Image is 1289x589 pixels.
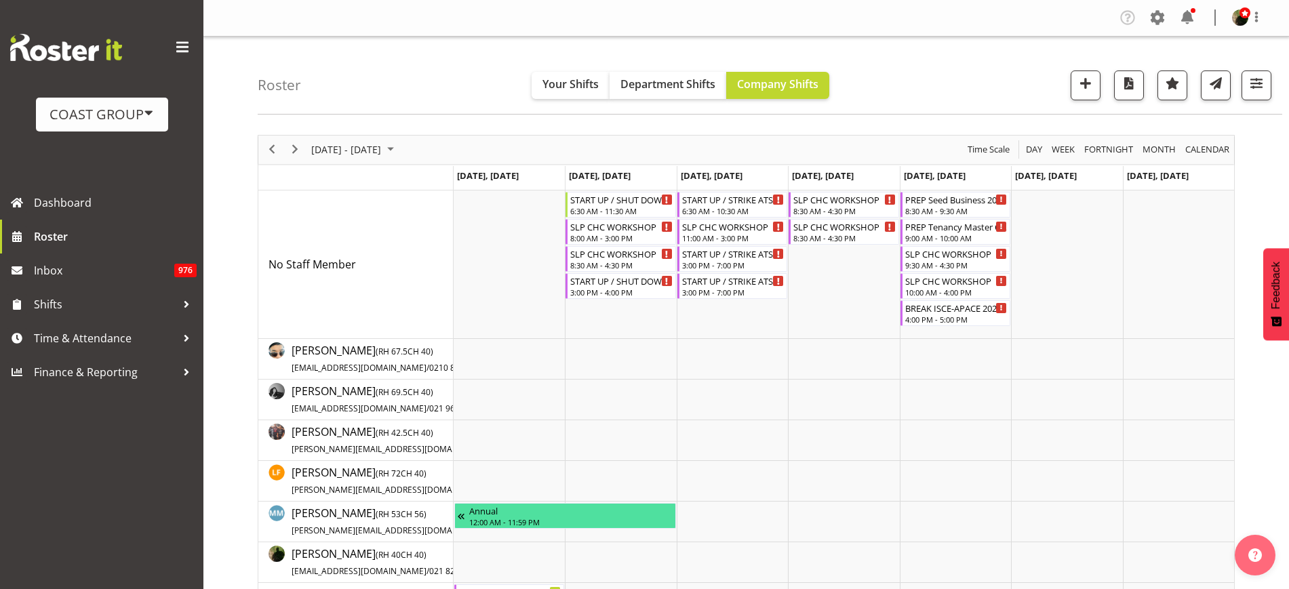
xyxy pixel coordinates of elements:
td: Micah Hetrick resource [258,542,454,583]
span: Shifts [34,294,176,314]
button: Timeline Day [1024,141,1045,158]
td: Jesse Hawira resource [258,420,454,461]
div: SLP CHC WORKSHOP [570,247,672,260]
span: RH 67.5 [378,346,408,357]
div: No Staff Member"s event - START UP / STRIKE ATSNZ Disability Expo 2025 @ Wigram Airforce Museum O... [677,273,787,299]
button: Timeline Month [1141,141,1178,158]
span: No Staff Member [269,257,356,272]
span: Feedback [1270,262,1282,309]
span: Month [1141,141,1177,158]
button: Filter Shifts [1242,70,1271,100]
span: [PERSON_NAME][EMAIL_ADDRESS][DOMAIN_NAME] [292,443,490,455]
a: [PERSON_NAME](RH 67.5CH 40)[EMAIL_ADDRESS][DOMAIN_NAME]/0210 843 7810 [292,342,485,375]
span: Department Shifts [620,77,715,92]
span: [DATE], [DATE] [457,169,519,182]
span: [EMAIL_ADDRESS][DOMAIN_NAME] [292,362,427,373]
span: 021 822 231 [429,565,476,577]
div: 3:00 PM - 7:00 PM [682,260,784,270]
span: Inbox [34,260,174,281]
td: Lance Ferguson resource [258,461,454,502]
div: 8:30 AM - 4:30 PM [793,205,895,216]
button: Department Shifts [610,72,726,99]
button: Add a new shift [1071,70,1100,100]
span: Time Scale [966,141,1011,158]
div: SLP CHC WORKSHOP [905,274,1007,287]
a: [PERSON_NAME](RH 69.5CH 40)[EMAIL_ADDRESS][DOMAIN_NAME]/021 960 248 [292,383,476,415]
span: [DATE], [DATE] [569,169,631,182]
div: SLP CHC WORKSHOP [682,220,784,233]
button: Timeline Week [1050,141,1077,158]
div: 9:30 AM - 4:30 PM [905,260,1007,270]
td: Aof Anujarawat resource [258,339,454,380]
span: [DATE], [DATE] [1127,169,1189,182]
span: [PERSON_NAME][EMAIL_ADDRESS][DOMAIN_NAME] [292,484,490,495]
div: 3:00 PM - 7:00 PM [682,287,784,298]
span: [DATE], [DATE] [792,169,854,182]
button: Month [1183,141,1232,158]
h4: Roster [258,77,301,93]
button: Download a PDF of the roster according to the set date range. [1114,70,1144,100]
td: No Staff Member resource [258,190,454,339]
span: [DATE], [DATE] [904,169,966,182]
span: ( CH 56) [376,508,427,520]
div: No Staff Member"s event - BREAK ISCE-APACE 2025 @ CHC Town Hall ONSITE 1630 Begin From Friday, Au... [900,300,1010,326]
span: / [427,362,429,373]
span: [PERSON_NAME] [292,546,476,577]
div: No Staff Member"s event - SLP CHC WORKSHOP Begin From Tuesday, August 19, 2025 at 8:00:00 AM GMT+... [566,219,675,245]
button: Send a list of all shifts for the selected filtered period to all rostered employees. [1201,70,1231,100]
div: 9:00 AM - 10:00 AM [905,232,1007,243]
span: [DATE], [DATE] [1015,169,1077,182]
div: 3:00 PM - 4:00 PM [570,287,672,298]
span: [PERSON_NAME] [292,343,485,374]
div: 8:30 AM - 9:30 AM [905,205,1007,216]
div: START UP / SHUT DOWN ATSNZ Disability Expo 2025 @ [GEOGRAPHIC_DATA] On Site @ 0700 [570,192,672,206]
div: START UP / STRIKE ATSNZ Disability Expo 2025 @ [GEOGRAPHIC_DATA] On Site @ 0700 [682,192,784,206]
div: START UP / SHUT DOWN ATSNZ Disability Expo 2025 @ [GEOGRAPHIC_DATA] On Site @ 0700 [570,274,672,287]
span: ( CH 40) [376,549,427,561]
a: [PERSON_NAME](RH 53CH 56)[PERSON_NAME][EMAIL_ADDRESS][DOMAIN_NAME] [292,505,540,537]
span: ( CH 40) [376,346,433,357]
span: [DATE], [DATE] [681,169,742,182]
div: 12:00 AM - 11:59 PM [469,516,673,527]
button: Time Scale [966,141,1012,158]
button: Company Shifts [726,72,829,99]
div: No Staff Member"s event - START UP / STRIKE ATSNZ Disability Expo 2025 @ Wigram Airforce Museum O... [677,192,787,218]
span: [PERSON_NAME] [292,424,540,455]
div: PREP Tenancy Master Class 2025 CHC @ [905,220,1007,233]
button: Your Shifts [532,72,610,99]
div: next period [283,136,306,164]
div: No Staff Member"s event - PREP Seed Business 2025 @ Te Workshop Begin From Friday, August 22, 202... [900,192,1010,218]
span: Finance & Reporting [34,362,176,382]
button: August 2025 [309,141,400,158]
div: SLP CHC WORKSHOP [905,247,1007,260]
div: SLP CHC WORKSHOP [570,220,672,233]
button: Next [286,141,304,158]
a: [PERSON_NAME](RH 72CH 40)[PERSON_NAME][EMAIL_ADDRESS][DOMAIN_NAME] [292,464,540,497]
div: No Staff Member"s event - START UP / SHUT DOWN ATSNZ Disability Expo 2025 @ Wigram Airforce Museu... [566,192,675,218]
a: [PERSON_NAME](RH 42.5CH 40)[PERSON_NAME][EMAIL_ADDRESS][DOMAIN_NAME] [292,424,540,456]
div: No Staff Member"s event - SLP CHC WORKSHOP Begin From Thursday, August 21, 2025 at 8:30:00 AM GMT... [789,192,898,218]
div: previous period [260,136,283,164]
button: Feedback - Show survey [1263,248,1289,340]
span: RH 72 [378,468,401,479]
a: [PERSON_NAME](RH 40CH 40)[EMAIL_ADDRESS][DOMAIN_NAME]/021 822 231 [292,546,476,578]
div: No Staff Member"s event - SLP CHC WORKSHOP Begin From Thursday, August 21, 2025 at 8:30:00 AM GMT... [789,219,898,245]
span: [PERSON_NAME][EMAIL_ADDRESS][DOMAIN_NAME] [292,525,490,536]
span: Day [1025,141,1044,158]
div: No Staff Member"s event - SLP CHC WORKSHOP Begin From Friday, August 22, 2025 at 10:00:00 AM GMT+... [900,273,1010,299]
div: 10:00 AM - 4:00 PM [905,287,1007,298]
div: SLP CHC WORKSHOP [793,220,895,233]
div: PREP Seed Business 2025 @ Te Workshop [905,192,1007,206]
div: START UP / STRIKE ATSNZ Disability Expo 2025 @ [GEOGRAPHIC_DATA] On Site @ 0700 [682,274,784,287]
div: Matt McFarlane"s event - Annual Begin From Friday, August 15, 2025 at 12:00:00 AM GMT+12:00 Ends ... [454,503,676,529]
button: Fortnight [1082,141,1136,158]
span: RH 42.5 [378,427,408,439]
td: Hayden Watts resource [258,380,454,420]
span: Roster [34,226,197,247]
div: August 18 - 24, 2025 [306,136,402,164]
div: 6:30 AM - 11:30 AM [570,205,672,216]
span: 976 [174,264,197,277]
div: 8:30 AM - 4:30 PM [793,232,895,243]
td: Matt McFarlane resource [258,502,454,542]
div: 11:00 AM - 3:00 PM [682,232,784,243]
